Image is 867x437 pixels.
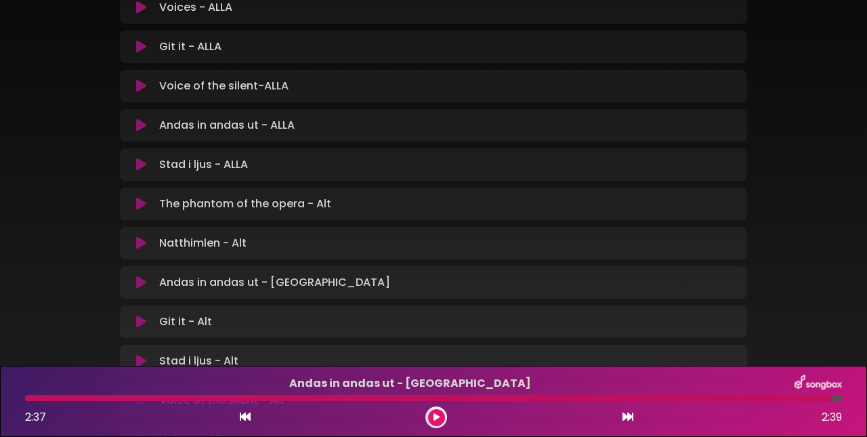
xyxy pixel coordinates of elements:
p: The phantom of the opera - Alt [159,196,739,212]
p: Andas in andas ut - [GEOGRAPHIC_DATA] [159,274,739,291]
p: Natthimlen - Alt [159,235,739,251]
img: songbox-logo-white.png [795,375,842,392]
p: Voice of the silent-ALLA [159,78,739,94]
p: Git it - ALLA [159,39,739,55]
p: Stad i ljus - Alt [159,353,739,369]
p: Git it - Alt [159,314,739,330]
p: Andas in andas ut - ALLA [159,117,739,133]
p: Stad i ljus - ALLA [159,157,739,173]
span: 2:37 [25,409,46,425]
p: Andas in andas ut - [GEOGRAPHIC_DATA] [25,375,795,392]
span: 2:39 [822,409,842,425]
